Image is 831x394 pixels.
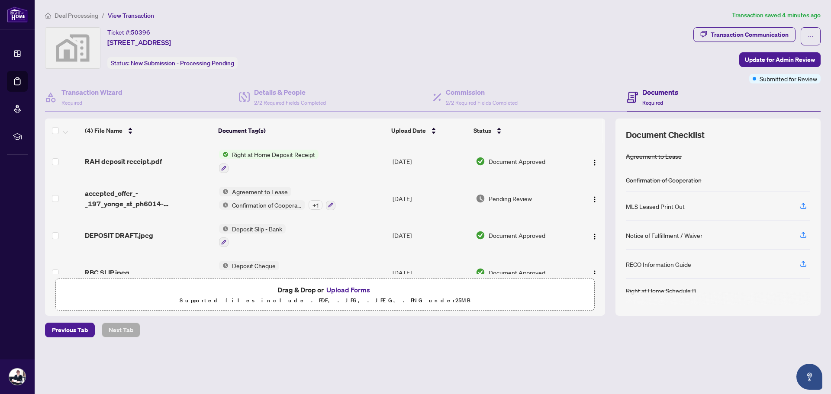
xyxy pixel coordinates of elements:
[588,154,602,168] button: Logo
[81,119,215,143] th: (4) File Name
[107,37,171,48] span: [STREET_ADDRESS]
[588,228,602,242] button: Logo
[446,87,518,97] h4: Commission
[591,159,598,166] img: Logo
[229,200,305,210] span: Confirmation of Cooperation
[591,233,598,240] img: Logo
[626,259,691,269] div: RECO Information Guide
[7,6,28,22] img: logo
[52,323,88,337] span: Previous Tab
[309,200,322,210] div: + 1
[391,126,426,135] span: Upload Date
[219,261,279,284] button: Status IconDeposit Cheque
[388,119,470,143] th: Upload Date
[476,231,485,240] img: Document Status
[446,99,518,106] span: 2/2 Required Fields Completed
[219,187,229,196] img: Status Icon
[219,224,286,247] button: Status IconDeposit Slip - Bank
[85,188,212,209] span: accepted_offer_-_197_yonge_st_ph6014-[PERSON_NAME].pdf
[85,126,122,135] span: (4) File Name
[277,284,373,295] span: Drag & Drop or
[219,150,319,173] button: Status IconRight at Home Deposit Receipt
[796,364,822,390] button: Open asap
[324,284,373,295] button: Upload Forms
[85,267,129,278] span: RBC SLIP.jpeg
[389,180,472,217] td: [DATE]
[626,202,685,211] div: MLS Leased Print Out
[254,87,326,97] h4: Details & People
[85,156,162,167] span: RAH deposit receipt.pdf
[9,368,26,385] img: Profile Icon
[626,231,702,240] div: Notice of Fulfillment / Waiver
[107,57,238,69] div: Status:
[61,295,589,306] p: Supported files include .PDF, .JPG, .JPEG, .PNG under 25 MB
[626,129,705,141] span: Document Checklist
[45,28,100,68] img: svg%3e
[55,12,98,19] span: Deal Processing
[626,175,702,185] div: Confirmation of Cooperation
[642,87,678,97] h4: Documents
[591,196,598,203] img: Logo
[489,231,545,240] span: Document Approved
[215,119,387,143] th: Document Tag(s)
[389,217,472,254] td: [DATE]
[626,286,696,295] div: Right at Home Schedule B
[739,52,821,67] button: Update for Admin Review
[626,151,682,161] div: Agreement to Lease
[102,323,140,337] button: Next Tab
[229,261,279,270] span: Deposit Cheque
[219,224,229,234] img: Status Icon
[711,28,789,42] div: Transaction Communication
[476,268,485,277] img: Document Status
[45,323,95,337] button: Previous Tab
[61,99,82,106] span: Required
[254,99,326,106] span: 2/2 Required Fields Completed
[102,10,104,20] li: /
[389,254,472,291] td: [DATE]
[489,268,545,277] span: Document Approved
[642,99,663,106] span: Required
[219,261,229,270] img: Status Icon
[693,27,796,42] button: Transaction Communication
[473,126,491,135] span: Status
[85,230,153,240] span: DEPOSIT DRAFT.jpeg
[61,87,122,97] h4: Transaction Wizard
[229,150,319,159] span: Right at Home Deposit Receipt
[131,59,234,67] span: New Submission - Processing Pending
[591,270,598,277] img: Logo
[732,10,821,20] article: Transaction saved 4 minutes ago
[229,224,286,234] span: Deposit Slip - Bank
[56,279,594,311] span: Drag & Drop orUpload FormsSupported files include .PDF, .JPG, .JPEG, .PNG under25MB
[489,194,532,203] span: Pending Review
[745,53,815,67] span: Update for Admin Review
[108,12,154,19] span: View Transaction
[229,187,291,196] span: Agreement to Lease
[131,29,150,36] span: 50396
[808,33,814,39] span: ellipsis
[588,192,602,205] button: Logo
[470,119,573,143] th: Status
[219,200,229,210] img: Status Icon
[476,157,485,166] img: Document Status
[45,13,51,19] span: home
[389,143,472,180] td: [DATE]
[476,194,485,203] img: Document Status
[219,150,229,159] img: Status Icon
[760,74,817,83] span: Submitted for Review
[107,27,150,37] div: Ticket #:
[489,157,545,166] span: Document Approved
[219,187,335,210] button: Status IconAgreement to LeaseStatus IconConfirmation of Cooperation+1
[588,266,602,279] button: Logo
